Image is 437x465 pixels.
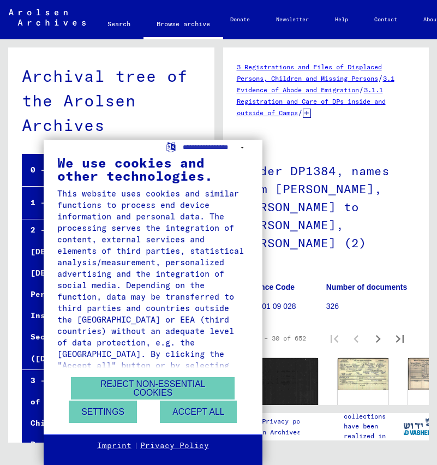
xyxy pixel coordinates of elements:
div: This website uses cookies and similar functions to process end device information and personal da... [57,188,249,440]
a: Privacy Policy [140,440,209,451]
button: Reject non-essential cookies [71,377,235,400]
a: Imprint [97,440,131,451]
button: Accept all [160,401,237,423]
button: Settings [69,401,137,423]
div: We use cookies and other technologies. [57,156,249,182]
